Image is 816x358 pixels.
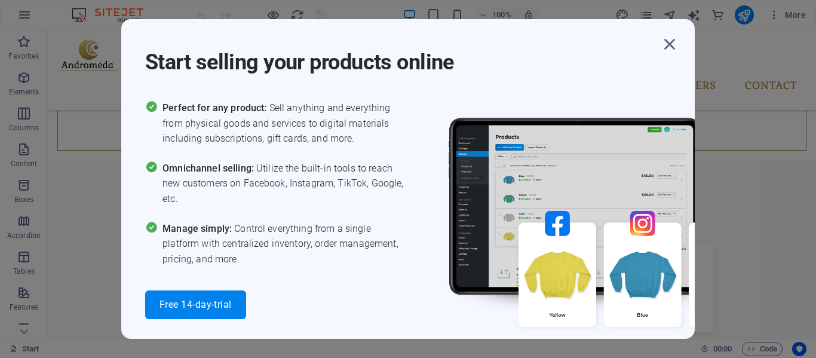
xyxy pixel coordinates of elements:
span: Omnichannel selling: [162,163,256,174]
span: Manage simply: [162,223,234,234]
span: Sell anything and everything from physical goods and services to digital materials including subs... [162,100,408,146]
button: Free 14-day-trial [145,290,246,319]
span: Utilize the built-in tools to reach new customers on Facebook, Instagram, TikTok, Google, etc. [162,161,408,207]
span: Control everything from a single platform with centralized inventory, order management, pricing, ... [162,221,408,267]
span: Free 14-day-trial [159,300,232,310]
h1: Start selling your products online [145,33,659,77]
span: Perfect for any product: [162,102,269,114]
